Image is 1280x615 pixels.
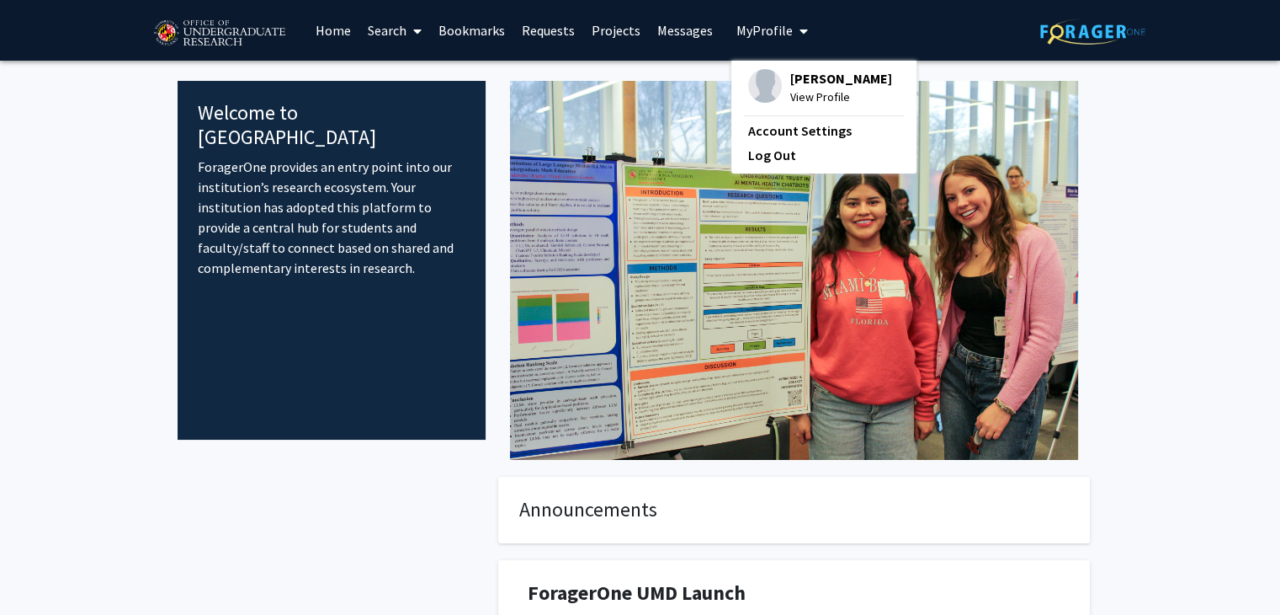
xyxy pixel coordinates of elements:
img: Profile Picture [748,69,782,103]
span: View Profile [790,88,892,106]
iframe: Chat [13,539,72,602]
div: Profile Picture[PERSON_NAME]View Profile [748,69,892,106]
a: Requests [513,1,583,60]
h4: Welcome to [GEOGRAPHIC_DATA] [198,101,466,150]
h4: Announcements [519,498,1069,522]
img: ForagerOne Logo [1040,19,1145,45]
a: Log Out [748,145,900,165]
img: University of Maryland Logo [148,13,290,55]
h1: ForagerOne UMD Launch [528,581,1060,606]
a: Messages [649,1,721,60]
span: [PERSON_NAME] [790,69,892,88]
p: ForagerOne provides an entry point into our institution’s research ecosystem. Your institution ha... [198,157,466,278]
a: Bookmarks [430,1,513,60]
a: Account Settings [748,120,900,141]
img: Cover Image [510,81,1078,460]
a: Search [359,1,430,60]
a: Projects [583,1,649,60]
span: My Profile [736,22,793,39]
a: Home [307,1,359,60]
